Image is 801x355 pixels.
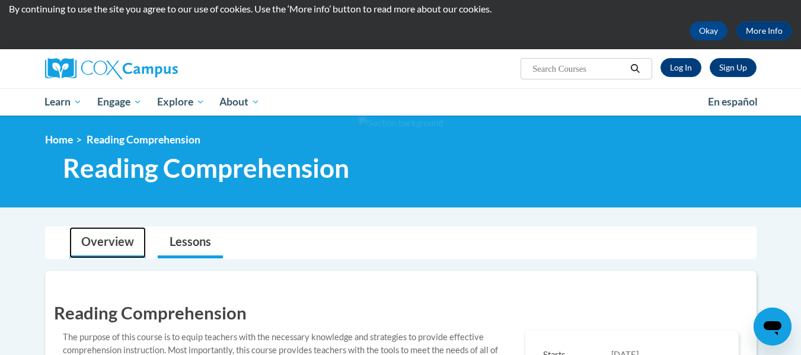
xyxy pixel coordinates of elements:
[157,95,205,109] span: Explore
[44,95,82,109] span: Learn
[158,227,223,258] a: Lessons
[63,152,349,184] span: Reading Comprehension
[9,2,792,15] p: By continuing to use the site you agree to our use of cookies. Use the ‘More info’ button to read...
[690,21,727,40] button: Okay
[212,88,267,116] a: About
[27,88,774,116] div: Main menu
[69,227,146,258] a: Overview
[626,62,644,76] button: Search
[37,88,90,116] a: Learn
[45,58,178,79] img: Cox Campus
[359,117,443,130] img: Section background
[87,133,200,146] span: Reading Comprehension
[45,58,270,79] a: Cox Campus
[708,95,758,108] span: En español
[660,58,701,77] a: Log In
[45,133,73,146] a: Home
[219,95,260,109] span: About
[736,21,792,40] a: More Info
[700,89,765,114] a: En español
[149,88,212,116] a: Explore
[54,300,748,325] h1: Reading Comprehension
[531,62,626,76] input: Search Courses
[97,95,142,109] span: Engage
[710,58,757,77] a: Register
[90,88,149,116] a: Engage
[754,308,792,346] iframe: Button to launch messaging window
